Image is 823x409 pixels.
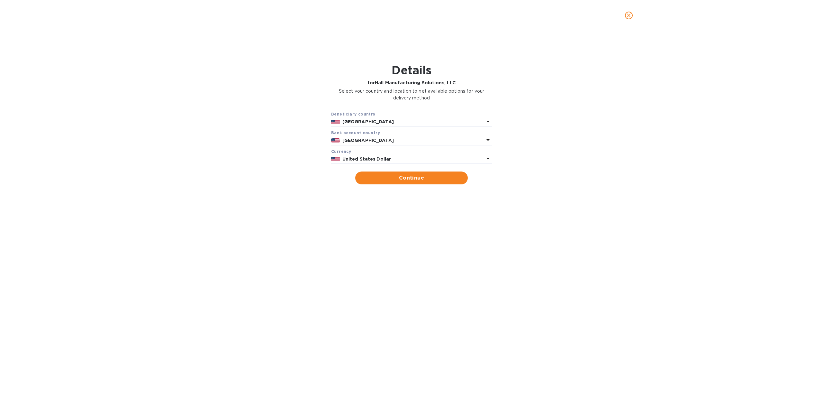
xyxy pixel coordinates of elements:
[331,63,492,77] h1: Details
[331,120,340,124] img: US
[621,8,637,23] button: close
[367,80,456,85] b: for Hall Manufacturing Solutions, LLC
[360,174,463,182] span: Continue
[331,88,492,101] p: Select your country and location to get available options for your delivery method
[331,149,351,154] b: Currency
[331,112,375,116] b: Beneficiary country
[342,138,394,143] b: [GEOGRAPHIC_DATA]
[342,156,391,162] b: United States Dollar
[331,157,340,161] img: USD
[342,119,394,124] b: [GEOGRAPHIC_DATA]
[331,130,380,135] b: Bank account cоuntry
[331,138,340,143] img: US
[355,172,468,184] button: Continue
